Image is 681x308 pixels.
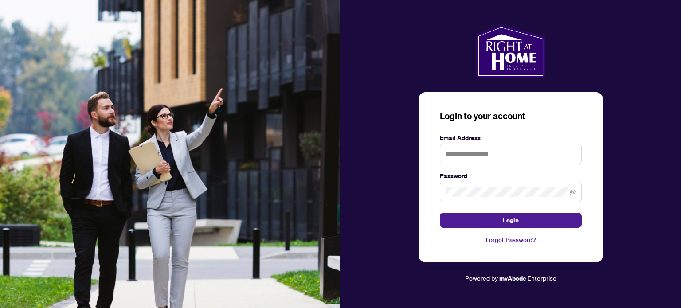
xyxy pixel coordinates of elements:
h3: Login to your account [440,110,582,122]
span: Login [503,213,519,227]
span: Enterprise [528,274,556,282]
span: eye-invisible [570,189,576,195]
button: Login [440,213,582,228]
a: Forgot Password? [440,235,582,245]
img: ma-logo [476,25,545,78]
label: Password [440,171,582,181]
a: myAbode [499,273,526,283]
span: Powered by [465,274,498,282]
label: Email Address [440,133,582,143]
